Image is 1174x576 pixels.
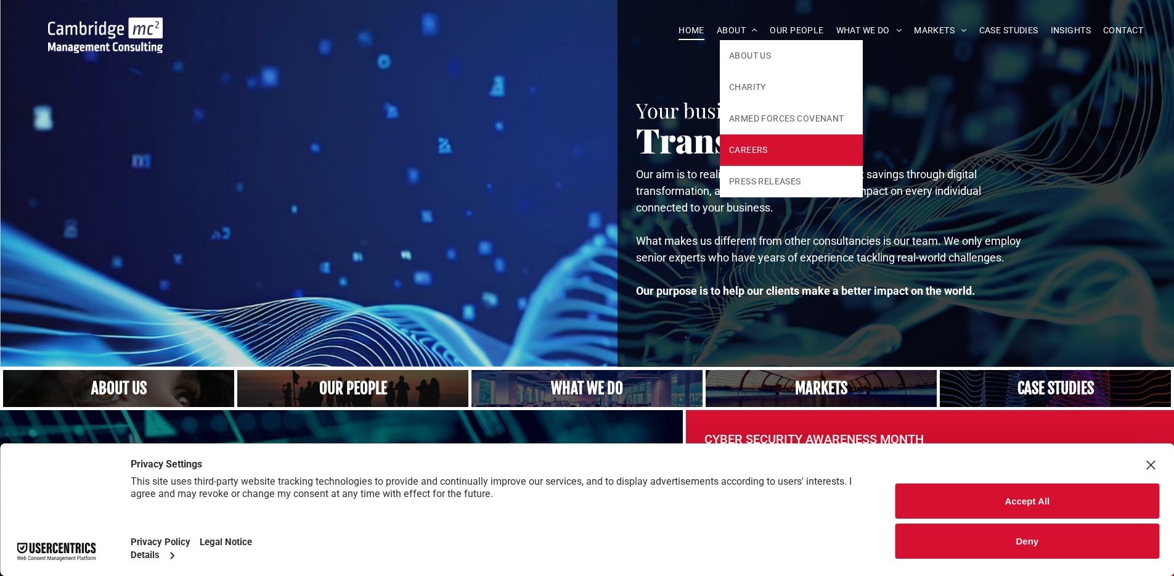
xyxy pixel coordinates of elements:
[720,134,863,166] a: CAREERS
[720,40,863,72] a: ABOUT US
[636,234,1021,264] span: What makes us different from other consultancies is our team. We only employ senior experts who h...
[729,175,801,188] span: PRESS RELEASES
[704,432,924,446] font: CYBER SECURITY AWARENESS MONTH
[717,21,758,40] span: ABOUT
[764,21,830,40] a: OUR PEOPLE
[720,166,863,197] a: PRESS RELEASES
[729,112,844,125] span: ARMED FORCES COVENANT
[48,19,163,32] a: Your Business Transformed | Cambridge Management Consulting
[729,49,771,62] span: ABOUT US
[1045,21,1097,40] a: INSIGHTS
[720,72,863,103] a: CHARITY
[3,370,234,407] a: Close up of woman's face, centered on her eyes
[672,21,711,40] a: HOME
[636,284,975,297] strong: Our purpose is to help our clients make a better impact on the world.
[711,21,764,40] a: ABOUT
[940,370,1171,407] a: CASE STUDIES | See an Overview of All Our Case Studies | Cambridge Management Consulting
[830,21,908,40] a: WHAT WE DO
[471,370,703,407] a: A yoga teacher lifting his whole body off the ground in the peacock pose
[706,370,937,407] a: Our Markets | Cambridge Management Consulting
[729,81,766,94] span: CHARITY
[973,21,1045,40] a: CASE STUDIES
[636,96,764,123] span: Your business
[1097,21,1149,40] a: CONTACT
[720,103,863,134] a: ARMED FORCES COVENANT
[636,117,847,162] span: Transformed
[48,17,163,53] img: Go to Homepage
[636,168,981,214] span: Our aim is to realise increased growth and cost savings through digital transformation, as well a...
[908,21,972,40] a: MARKETS
[729,144,768,157] span: CAREERS
[237,370,468,407] a: A crowd in silhouette at sunset, on a rise or lookout point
